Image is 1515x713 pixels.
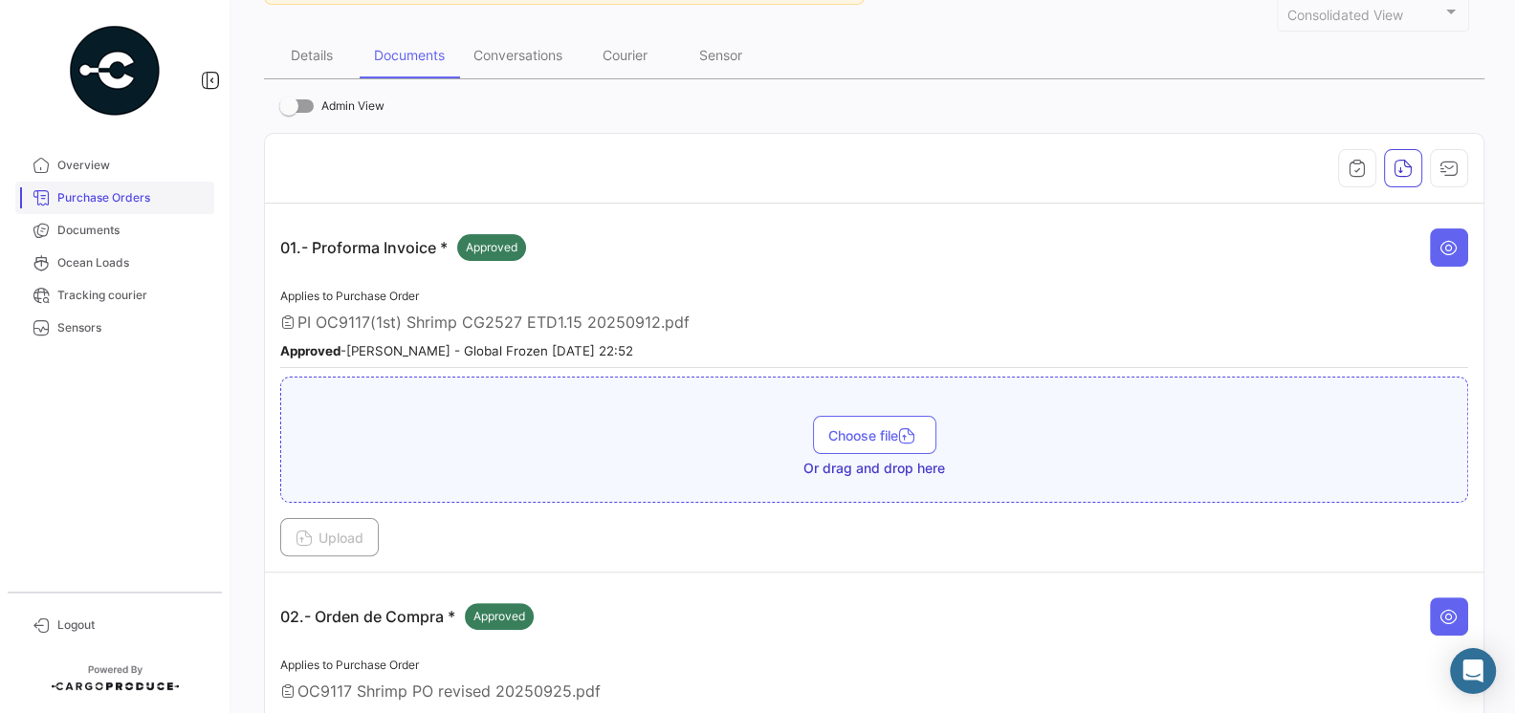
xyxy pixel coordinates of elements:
[15,182,214,214] a: Purchase Orders
[57,189,207,206] span: Purchase Orders
[280,343,633,358] small: - [PERSON_NAME] - Global Frozen [DATE] 22:52
[57,319,207,336] span: Sensors
[1450,648,1496,694] div: Abrir Intercom Messenger
[15,312,214,344] a: Sensors
[57,222,207,239] span: Documents
[57,157,207,174] span: Overview
[57,287,207,304] span: Tracking courier
[280,343,340,358] b: Approved
[297,313,690,332] span: PI OC9117(1st) Shrimp CG2527 ETD1.15 20250912.pdf
[1287,7,1403,23] span: Consolidated View
[321,95,384,118] span: Admin View
[280,658,419,672] span: Applies to Purchase Order
[473,608,525,625] span: Approved
[280,518,379,556] button: Upload
[803,459,945,478] span: Or drag and drop here
[15,214,214,247] a: Documents
[57,254,207,271] span: Ocean Loads
[699,47,742,63] div: Sensor
[67,23,163,119] img: powered-by.png
[813,416,936,454] button: Choose file
[828,427,921,443] span: Choose file
[15,149,214,182] a: Overview
[374,47,445,63] div: Documents
[473,47,562,63] div: Conversations
[280,234,526,261] p: 01.- Proforma Invoice *
[57,616,207,634] span: Logout
[15,247,214,279] a: Ocean Loads
[15,279,214,312] a: Tracking courier
[466,239,517,256] span: Approved
[291,47,333,63] div: Details
[296,529,363,546] span: Upload
[297,681,601,701] span: OC9117 Shrimp PO revised 20250925.pdf
[280,603,534,630] p: 02.- Orden de Compra *
[603,47,648,63] div: Courier
[280,289,419,303] span: Applies to Purchase Order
